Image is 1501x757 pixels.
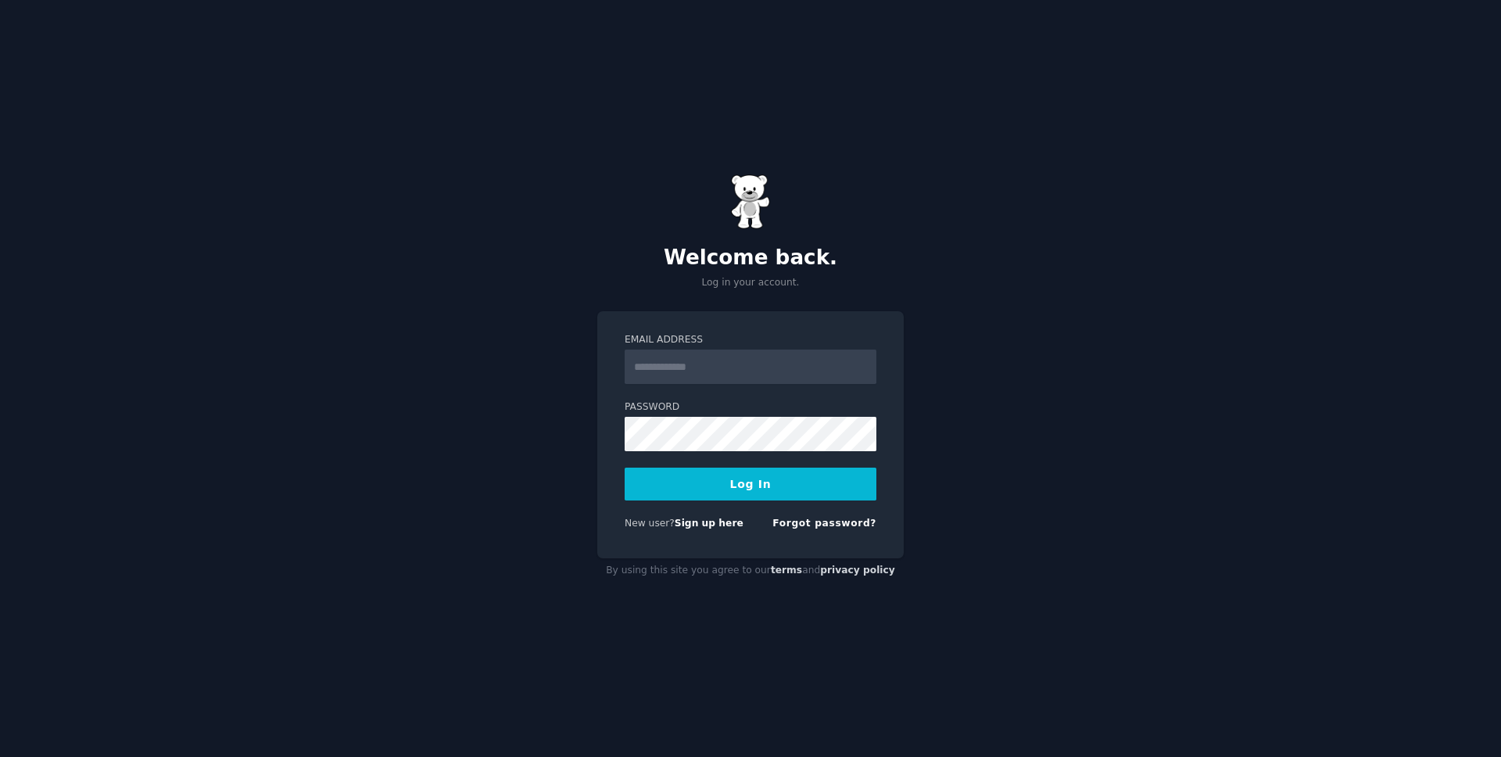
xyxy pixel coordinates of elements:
a: Forgot password? [772,518,876,529]
a: terms [771,565,802,576]
img: Gummy Bear [731,174,770,229]
div: By using this site you agree to our and [597,558,904,583]
p: Log in your account. [597,276,904,290]
label: Password [625,400,876,414]
span: New user? [625,518,675,529]
a: Sign up here [675,518,743,529]
label: Email Address [625,333,876,347]
h2: Welcome back. [597,246,904,271]
button: Log In [625,468,876,500]
a: privacy policy [820,565,895,576]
